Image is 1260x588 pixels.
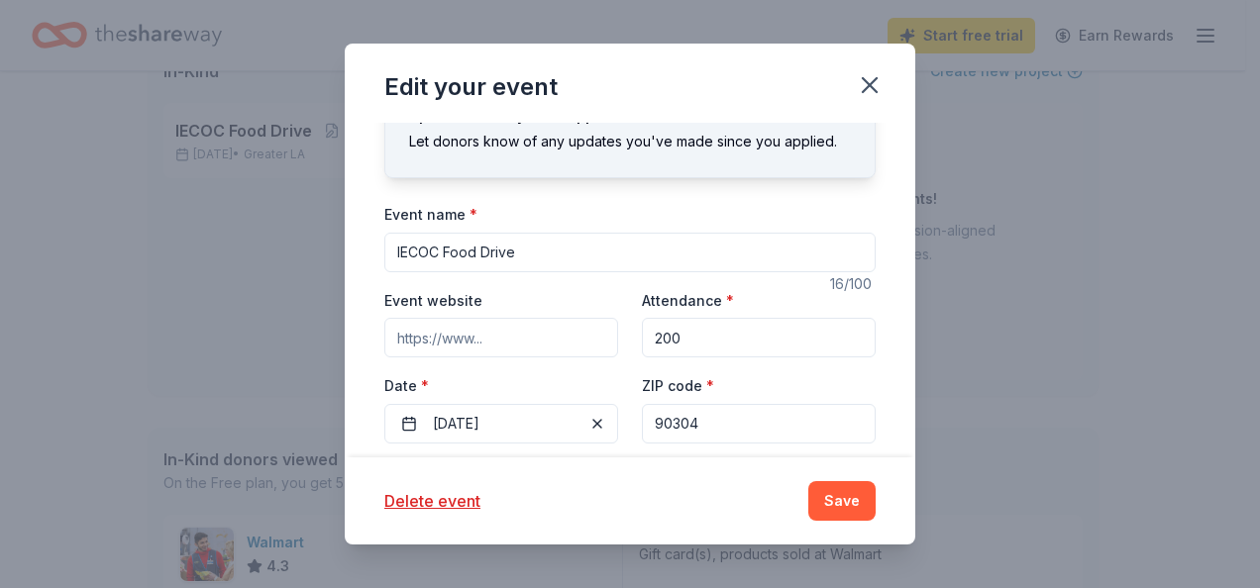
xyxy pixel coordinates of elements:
label: Event name [384,205,477,225]
label: ZIP code [642,376,714,396]
label: Attendance [642,291,734,311]
div: Let donors know of any updates you've made since you applied. [409,130,851,153]
label: Date [384,376,618,396]
input: 12345 (U.S. only) [642,404,876,443]
button: Save [808,481,876,521]
button: Delete event [384,489,480,513]
label: Event website [384,291,482,311]
input: Spring Fundraiser [384,233,876,272]
input: 20 [642,318,876,357]
div: 16 /100 [830,272,876,296]
input: https://www... [384,318,618,357]
button: [DATE] [384,404,618,443]
div: Edit your event [384,71,558,103]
